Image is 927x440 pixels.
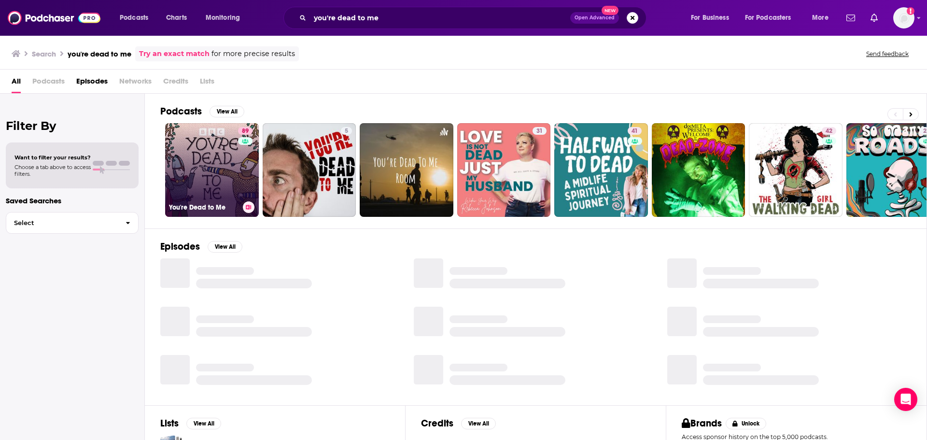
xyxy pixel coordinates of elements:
span: 41 [632,127,638,136]
span: New [602,6,619,15]
span: Charts [166,11,187,25]
a: All [12,73,21,93]
button: Open AdvancedNew [570,12,619,24]
a: 41 [554,123,648,217]
span: Select [6,220,118,226]
a: Try an exact match [139,48,210,59]
button: open menu [199,10,253,26]
button: Select [6,212,139,234]
button: View All [208,241,242,253]
a: 89You're Dead to Me [165,123,259,217]
button: Unlock [726,418,767,429]
h2: Episodes [160,241,200,253]
span: For Business [691,11,729,25]
a: PodcastsView All [160,105,244,117]
a: 42 [749,123,843,217]
p: Saved Searches [6,196,139,205]
button: View All [186,418,221,429]
h2: Brands [682,417,722,429]
a: Charts [160,10,193,26]
a: 31 [533,127,547,135]
a: Show notifications dropdown [843,10,859,26]
span: 42 [826,127,832,136]
a: ListsView All [160,417,221,429]
button: Show profile menu [893,7,914,28]
h2: Lists [160,417,179,429]
span: Want to filter your results? [14,154,91,161]
span: Open Advanced [575,15,615,20]
a: Episodes [76,73,108,93]
a: CreditsView All [421,417,496,429]
span: More [812,11,829,25]
span: Credits [163,73,188,93]
button: open menu [805,10,841,26]
svg: Add a profile image [907,7,914,15]
span: For Podcasters [745,11,791,25]
a: Show notifications dropdown [867,10,882,26]
a: 5 [341,127,352,135]
span: Monitoring [206,11,240,25]
span: Choose a tab above to access filters. [14,164,91,177]
a: EpisodesView All [160,241,242,253]
h2: Podcasts [160,105,202,117]
img: Podchaser - Follow, Share and Rate Podcasts [8,9,100,27]
span: Lists [200,73,214,93]
a: 41 [628,127,642,135]
span: Podcasts [32,73,65,93]
input: Search podcasts, credits, & more... [310,10,570,26]
img: User Profile [893,7,914,28]
button: open menu [684,10,741,26]
h2: Filter By [6,119,139,133]
a: 5 [263,123,356,217]
a: 42 [822,127,836,135]
span: Networks [119,73,152,93]
h2: Credits [421,417,453,429]
span: 89 [242,127,249,136]
button: View All [210,106,244,117]
h3: Search [32,49,56,58]
a: 89 [238,127,253,135]
div: Search podcasts, credits, & more... [293,7,656,29]
button: Send feedback [863,50,912,58]
span: for more precise results [211,48,295,59]
h3: you're dead to me [68,49,131,58]
h3: You're Dead to Me [169,203,239,212]
span: Podcasts [120,11,148,25]
span: 31 [536,127,543,136]
button: View All [461,418,496,429]
div: Open Intercom Messenger [894,388,917,411]
span: Logged in as hconnor [893,7,914,28]
button: open menu [739,10,805,26]
span: 5 [345,127,348,136]
button: open menu [113,10,161,26]
a: 31 [457,123,551,217]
